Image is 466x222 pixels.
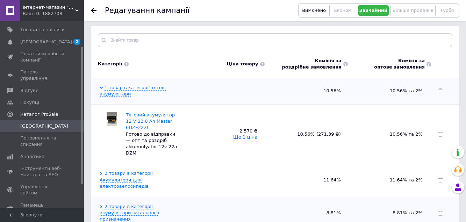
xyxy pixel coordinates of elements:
[20,87,38,94] span: Відгуки
[239,128,257,134] span: 2 570 ₴
[374,58,425,70] span: Комісія за оптове замовлення
[437,5,457,16] button: Турбо
[20,51,65,63] span: Показники роботи компанії
[390,131,424,137] span: 10.56% та 2%
[126,131,181,144] div: Готово до відправки — опт та роздріб
[98,33,452,47] input: Знайти товар
[73,39,80,45] span: 2
[300,5,328,16] button: Вимкнено
[297,131,340,137] span: 10.56%
[393,210,424,215] span: 8.81% та 2%
[331,5,354,16] button: Економ
[100,171,153,189] a: 2 товари в категорії Акумулятори для електровелосипедів
[233,135,257,140] button: Ще 1 ціна
[100,85,166,97] a: 1 товар в категорії тягові акумулятори
[107,112,117,126] img: Тяговий акумулятор 12 V 22.0 Ah Master 6DZF22.0
[20,69,65,81] span: Панель управління
[282,58,342,70] span: Комісія за роздрібне замовлення
[20,135,65,148] span: Поповнення та списання
[390,88,424,93] span: 10.56% та 2%
[302,8,326,13] span: Вимкнено
[272,88,341,94] span: 10.56%
[390,177,424,182] span: 11.64% та 2%
[227,61,258,67] span: Ціна товару
[20,123,68,129] span: [GEOGRAPHIC_DATA]
[316,131,341,137] div: ( 271.39 ₴ )
[100,204,159,222] a: 2 товари в категорії акумулятори загального призначення
[20,165,65,178] span: Інструменти веб-майстра та SEO
[393,8,433,13] span: Більше продажів
[105,7,189,14] div: Редагування кампанії
[393,5,433,16] button: Більше продажів
[20,153,44,160] span: Аналітика
[359,8,388,13] span: Звичайний
[23,10,84,17] div: Ваш ID: 1882708
[20,99,39,106] span: Покупці
[20,184,65,196] span: Управління сайтом
[440,8,454,13] span: Турбо
[126,112,175,130] a: Тяговий акумулятор 12 V 22.0 Ah Master 6DZF22.0
[23,4,75,10] span: Інтернет-магазин "NikMoto"
[334,8,351,13] span: Економ
[272,177,341,183] span: 11.64%
[20,111,58,117] span: Каталог ProSale
[272,210,341,216] span: 8.81%
[20,39,72,45] span: [DEMOGRAPHIC_DATA]
[20,27,65,33] span: Товари та послуги
[91,8,96,13] div: Повернутися назад
[98,61,122,67] span: Категорії
[126,144,177,156] span: akkumulyator-12v-22a DZM
[20,202,65,215] span: Гаманець компанії
[358,5,389,16] button: Звичайний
